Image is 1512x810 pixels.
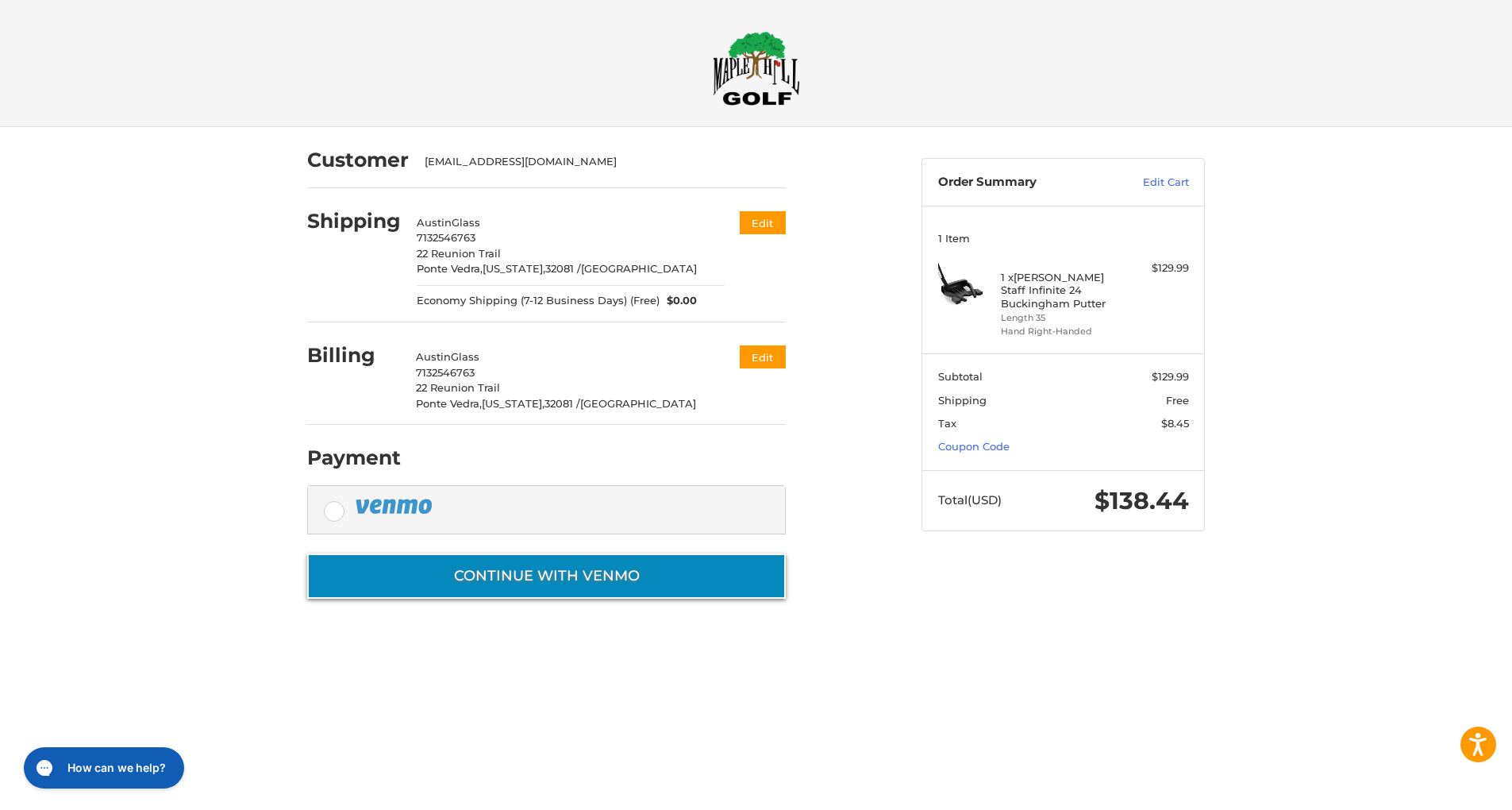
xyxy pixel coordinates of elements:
h2: Payment [307,445,401,470]
div: [EMAIL_ADDRESS][DOMAIN_NAME] [425,154,771,170]
span: Free [1166,394,1189,407]
button: Edit [740,211,786,234]
span: Glass [452,216,480,229]
span: 32081 / [544,397,580,410]
button: Continue with Venmo [307,553,786,599]
span: 7132546763 [416,366,475,379]
h4: 1 x [PERSON_NAME] Staff Infinite 24 Buckingham Putter [1001,271,1122,310]
span: $8.45 [1161,417,1189,430]
span: 22 Reunion Trail [417,247,501,260]
iframe: Gorgias live chat messenger [16,742,189,794]
li: Length 35 [1001,311,1122,325]
span: Austin [416,350,451,363]
div: $129.99 [1126,260,1189,276]
img: Maple Hill Golf [713,31,800,106]
span: $129.99 [1152,370,1189,383]
button: Edit [740,345,786,368]
span: Austin [417,216,452,229]
h3: 1 Item [938,232,1189,245]
h2: Customer [307,148,409,172]
li: Hand Right-Handed [1001,325,1122,338]
span: Glass [451,350,479,363]
span: Tax [938,417,956,430]
h2: Shipping [307,209,401,233]
span: Subtotal [938,370,983,383]
span: 22 Reunion Trail [416,381,500,394]
h3: Order Summary [938,175,1109,191]
span: Economy Shipping (7-12 Business Days) (Free) [417,293,660,309]
span: Ponte Vedra, [416,397,482,410]
span: Ponte Vedra, [417,262,483,275]
a: Coupon Code [938,440,1010,453]
span: [GEOGRAPHIC_DATA] [580,397,696,410]
span: [GEOGRAPHIC_DATA] [581,262,697,275]
span: Shipping [938,394,987,407]
a: Edit Cart [1109,175,1189,191]
span: $0.00 [660,293,698,309]
img: PayPal icon [355,496,436,516]
span: 32081 / [545,262,581,275]
span: 7132546763 [417,231,475,244]
span: [US_STATE], [483,262,545,275]
span: Total (USD) [938,492,1002,507]
h2: Billing [307,343,400,368]
span: [US_STATE], [482,397,544,410]
span: $138.44 [1095,486,1189,515]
